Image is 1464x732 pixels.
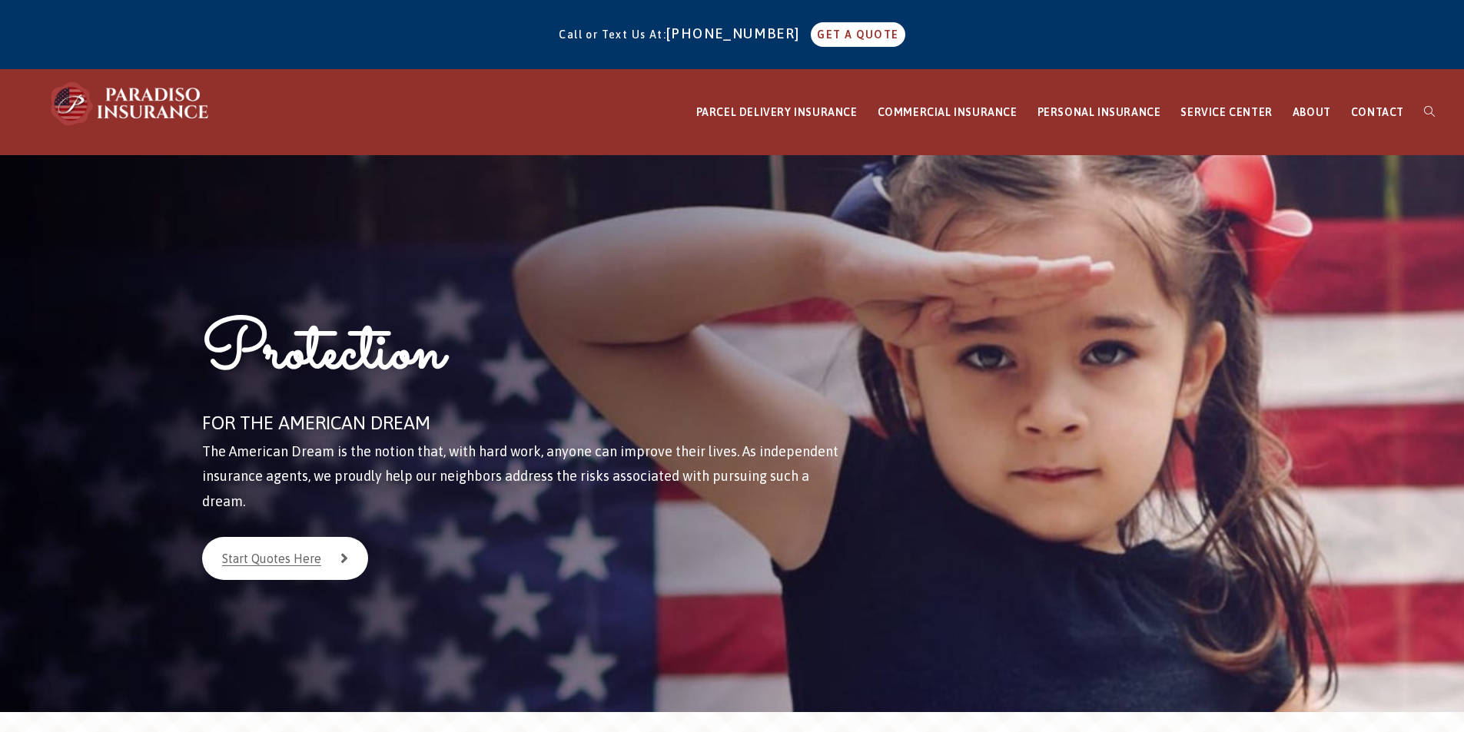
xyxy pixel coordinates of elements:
[1037,106,1161,118] span: PERSONAL INSURANCE
[202,537,368,580] a: Start Quotes Here
[46,81,215,127] img: Paradiso Insurance
[1180,106,1272,118] span: SERVICE CENTER
[1170,70,1282,155] a: SERVICE CENTER
[1293,106,1331,118] span: ABOUT
[686,70,868,155] a: PARCEL DELIVERY INSURANCE
[559,28,666,41] span: Call or Text Us At:
[868,70,1027,155] a: COMMERCIAL INSURANCE
[202,443,838,509] span: The American Dream is the notion that, with hard work, anyone can improve their lives. As indepen...
[696,106,858,118] span: PARCEL DELIVERY INSURANCE
[202,412,430,433] span: FOR THE AMERICAN DREAM
[878,106,1017,118] span: COMMERCIAL INSURANCE
[1341,70,1414,155] a: CONTACT
[811,22,905,47] a: GET A QUOTE
[1351,106,1404,118] span: CONTACT
[202,309,845,406] h1: Protection
[666,25,808,41] a: [PHONE_NUMBER]
[1283,70,1341,155] a: ABOUT
[1027,70,1171,155] a: PERSONAL INSURANCE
